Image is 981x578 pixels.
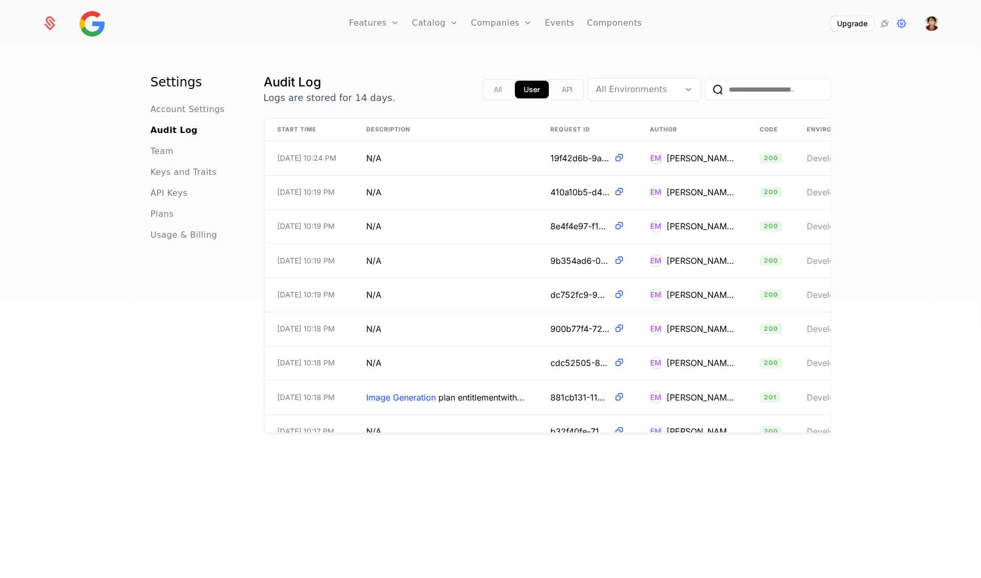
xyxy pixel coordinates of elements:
span: [DATE] 10:19 PM [277,255,335,265]
button: app [515,81,549,98]
span: 200 [760,289,783,299]
span: Image Generation [366,392,436,402]
span: b32f40fe-714f-45f6-89ce-437feba8cfcb [550,425,610,437]
span: Image Generation plan entitlement with Starter created [366,391,525,403]
span: 200 [760,221,783,231]
button: api [553,81,581,98]
th: Description [354,119,538,141]
span: N/A [366,357,381,369]
div: EM [650,288,662,301]
span: N/A [366,323,381,335]
h1: Settings [151,74,239,91]
img: Echlas Malik [924,16,939,31]
div: [PERSON_NAME] [667,391,735,403]
div: EM [650,425,662,437]
a: Keys and Traits [151,166,217,179]
th: Author [637,119,747,141]
span: N/A [366,186,381,198]
div: [PERSON_NAME] [667,152,735,164]
div: [PERSON_NAME] [667,254,735,266]
div: Text alignment [482,79,584,100]
span: N/A [366,254,381,266]
span: 200 [760,324,783,334]
span: 900b77f4-7207-4330-bd6e-3f0362301591 [550,323,610,335]
th: Code [747,119,794,141]
a: API Keys [151,187,188,199]
div: EM [650,391,662,403]
span: Development [807,358,859,368]
span: Development [807,426,859,436]
span: 200 [760,358,783,368]
span: 200 [760,153,783,163]
div: [PERSON_NAME] [667,357,735,369]
p: Logs are stored for 14 days. [264,91,396,105]
span: 200 [760,187,783,197]
span: [DATE] 10:19 PM [277,221,335,231]
span: [DATE] 10:18 PM [277,358,335,368]
nav: Main [151,74,239,241]
span: N/A [366,425,381,437]
span: N/A [366,288,381,301]
span: 881cb131-1154-4f9b-86d1-7c7461a5f436 [550,391,610,403]
div: EM [650,254,662,266]
span: cdc52505-8d89-490b-9c62-c2b6b75ff659 [550,357,610,369]
span: 410a10b5-d41d-4824-a337-658cc4d5d90c [550,186,610,198]
div: [PERSON_NAME] [667,323,735,335]
a: Usage & Billing [151,229,218,241]
span: [DATE] 10:24 PM [277,153,336,163]
div: [PERSON_NAME] [667,425,735,437]
span: [DATE] 10:18 PM [277,392,335,402]
span: 8e4f4e97-f1b1-45b0-995c-58aadee1025a [550,220,610,232]
span: Development [807,187,859,197]
span: 19f42d6b-9a90-4d4b-a0e0-f2e4e8df41c7 [550,152,610,164]
button: Open user button [924,16,939,31]
th: Request ID [538,119,637,141]
div: EM [650,357,662,369]
th: Environment [794,119,899,141]
span: Development [807,255,859,265]
span: 200 [760,255,783,265]
a: Plans [151,208,174,220]
img: EMCodes [80,11,105,37]
span: 200 [760,426,783,436]
span: 9b354ad6-066f-4d60-a09d-37ef80f73f86 [550,254,610,266]
div: EM [650,323,662,335]
a: Audit Log [151,124,198,137]
span: Development [807,153,859,163]
div: [PERSON_NAME] [667,220,735,232]
span: [DATE] 10:18 PM [277,324,335,334]
a: Settings [895,17,908,30]
a: Account Settings [151,103,225,116]
span: N/A [366,152,381,164]
a: Integrations [878,17,891,30]
span: Development [807,392,859,402]
div: [PERSON_NAME] [667,288,735,301]
button: all [485,81,511,98]
span: N/A [366,220,381,232]
a: Team [151,145,174,158]
div: EM [650,186,662,198]
div: EM [650,220,662,232]
span: 201 [760,392,781,402]
span: [DATE] 10:19 PM [277,289,335,299]
span: Development [807,324,859,334]
div: EM [650,152,662,164]
span: Development [807,221,859,231]
span: Development [807,289,859,299]
span: [DATE] 10:17 PM [277,426,334,436]
span: [DATE] 10:19 PM [277,187,335,197]
button: Upgrade [831,16,874,31]
span: dc752fc9-9d0f-4bc8-badb-407ae533743c [550,288,610,301]
th: Start Time [265,119,354,141]
h1: Audit Log [264,74,396,91]
div: [PERSON_NAME] [667,186,735,198]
